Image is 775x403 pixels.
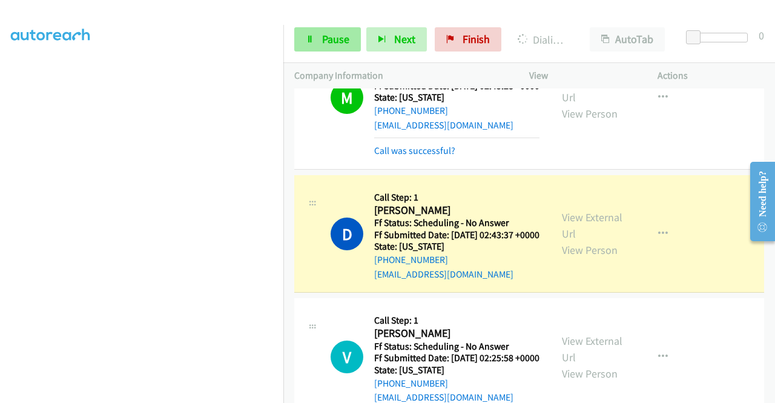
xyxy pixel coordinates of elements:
a: [EMAIL_ADDRESS][DOMAIN_NAME] [374,391,513,403]
h5: Ff Submitted Date: [DATE] 02:43:37 +0000 [374,229,539,241]
a: View Person [562,243,618,257]
div: Delay between calls (in seconds) [692,33,748,42]
button: AutoTab [590,27,665,52]
h5: Ff Status: Scheduling - No Answer [374,341,539,353]
h5: Ff Submitted Date: [DATE] 02:25:58 +0000 [374,352,539,364]
h1: V [331,341,363,373]
a: [PHONE_NUMBER] [374,378,448,389]
span: Next [394,32,415,46]
a: View External Url [562,210,622,241]
div: The call is yet to be attempted [331,341,363,373]
p: Actions [658,68,764,83]
h2: [PERSON_NAME] [374,204,536,218]
span: Pause [322,32,349,46]
h5: Call Step: 1 [374,192,539,204]
h5: State: [US_STATE] [374,364,539,376]
div: 0 [759,27,764,44]
iframe: Resource Center [740,153,775,250]
button: Next [366,27,427,52]
p: Company Information [294,68,507,83]
a: Finish [435,27,501,52]
h1: D [331,218,363,250]
a: View External Url [562,334,622,364]
a: View Person [562,107,618,121]
a: [EMAIL_ADDRESS][DOMAIN_NAME] [374,119,513,131]
a: [PHONE_NUMBER] [374,254,448,265]
a: View Person [562,367,618,381]
p: View [529,68,636,83]
h5: Call Step: 1 [374,315,539,327]
h5: State: [US_STATE] [374,241,539,253]
h5: State: [US_STATE] [374,92,539,104]
h2: [PERSON_NAME] [374,327,536,341]
h5: Ff Status: Scheduling - No Answer [374,217,539,229]
h1: M [331,81,363,114]
a: [PHONE_NUMBER] [374,105,448,116]
p: Dialing [PERSON_NAME] [518,32,568,48]
a: [EMAIL_ADDRESS][DOMAIN_NAME] [374,268,513,280]
span: Finish [463,32,490,46]
a: Pause [294,27,361,52]
a: Call was successful? [374,145,455,156]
